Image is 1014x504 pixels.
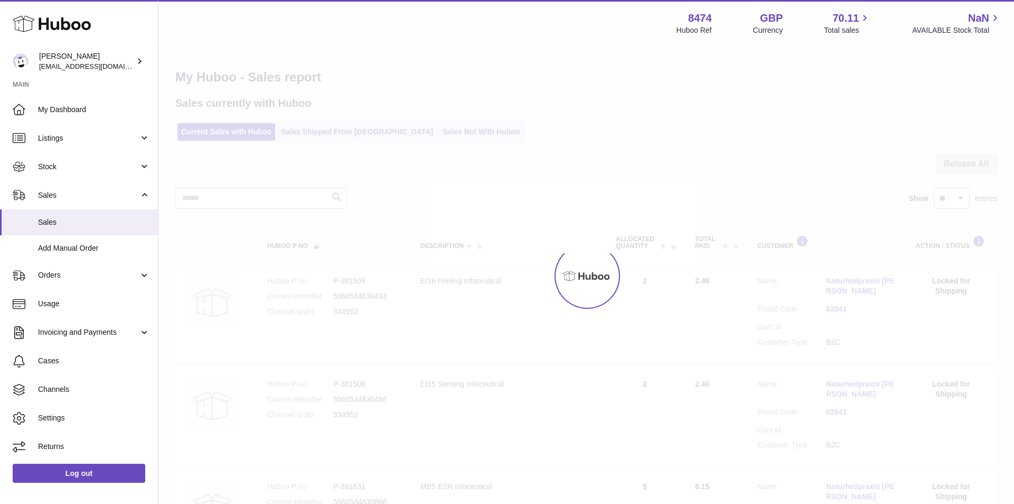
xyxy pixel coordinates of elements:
span: My Dashboard [38,105,150,115]
a: NaN AVAILABLE Stock Total [912,11,1001,35]
img: orders@neshealth.com [13,53,29,69]
span: Returns [38,442,150,452]
div: Huboo Ref [677,25,712,35]
strong: GBP [760,11,783,25]
span: Settings [38,413,150,423]
strong: 8474 [688,11,712,25]
span: Invoicing and Payments [38,327,139,337]
span: Usage [38,299,150,309]
a: Log out [13,464,145,483]
span: Listings [38,133,139,143]
span: 70.11 [832,11,859,25]
span: Add Manual Order [38,243,150,253]
div: [PERSON_NAME] [39,51,134,71]
span: NaN [968,11,989,25]
span: Sales [38,190,139,200]
span: AVAILABLE Stock Total [912,25,1001,35]
span: Sales [38,217,150,227]
a: 70.11 Total sales [824,11,871,35]
span: Stock [38,162,139,172]
span: [EMAIL_ADDRESS][DOMAIN_NAME] [39,62,155,70]
span: Orders [38,270,139,280]
span: Cases [38,356,150,366]
span: Channels [38,384,150,395]
div: Currency [753,25,783,35]
span: Total sales [824,25,871,35]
